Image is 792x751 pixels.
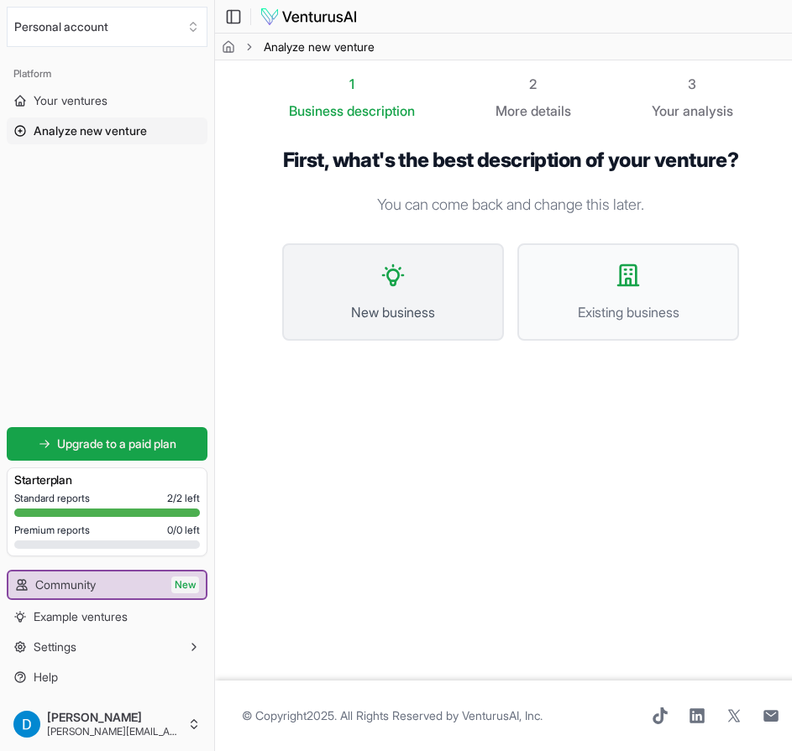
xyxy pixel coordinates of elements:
nav: breadcrumb [222,39,375,55]
span: [PERSON_NAME] [47,710,181,725]
span: More [496,101,527,121]
span: details [531,102,571,119]
span: Premium reports [14,524,90,537]
span: Help [34,669,58,686]
span: 2 / 2 left [167,492,200,505]
span: 0 / 0 left [167,524,200,537]
div: 3 [652,74,733,94]
img: ACg8ocJ7RX1OFa7LUNV3jQz4xegW3IMPhnVr7H10ngYfZTkHO8mpuA=s96-c [13,711,40,738]
button: [PERSON_NAME][PERSON_NAME][EMAIL_ADDRESS][PERSON_NAME][DOMAIN_NAME] [7,704,207,744]
div: 2 [496,74,571,94]
span: Your [652,101,679,121]
a: Upgrade to a paid plan [7,427,207,461]
span: Analyze new venture [264,39,375,55]
button: New business [282,243,504,341]
img: logo [260,7,358,27]
h1: First, what's the best description of your venture? [282,148,739,173]
span: Example ventures [34,608,128,625]
button: Existing business [517,243,739,341]
span: New [171,576,199,593]
a: Your ventures [7,87,207,114]
span: Analyze new venture [34,123,147,139]
button: Settings [7,634,207,660]
span: Settings [34,639,76,655]
h3: Starter plan [14,472,200,488]
span: Upgrade to a paid plan [57,435,176,452]
span: Community [35,576,96,593]
a: CommunityNew [8,571,206,598]
span: New business [301,302,485,322]
span: Your ventures [34,92,108,109]
a: Analyze new venture [7,117,207,144]
span: description [347,102,415,119]
span: analysis [683,102,733,119]
a: Help [7,664,207,691]
button: Select an organization [7,7,207,47]
span: Business [289,101,344,121]
span: © Copyright 2025 . All Rights Reserved by . [242,707,543,724]
div: 1 [289,74,415,94]
span: [PERSON_NAME][EMAIL_ADDRESS][PERSON_NAME][DOMAIN_NAME] [47,725,181,738]
a: Example ventures [7,603,207,630]
a: VenturusAI, Inc [462,708,540,722]
p: You can come back and change this later. [282,193,739,216]
div: Platform [7,60,207,87]
span: Existing business [536,302,721,322]
span: Standard reports [14,492,90,505]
